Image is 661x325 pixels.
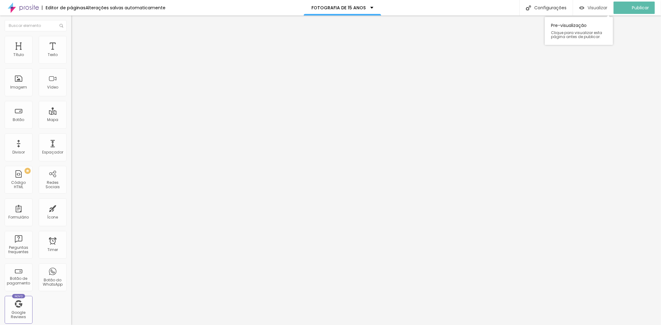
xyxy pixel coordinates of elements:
[6,180,31,189] div: Código HTML
[42,150,63,154] div: Espaçador
[48,53,58,57] div: Texto
[588,5,607,10] span: Visualizar
[6,245,31,254] div: Perguntas frequentes
[13,53,24,57] div: Título
[632,5,649,10] span: Publicar
[13,118,24,122] div: Botão
[40,278,65,287] div: Botão do WhatsApp
[40,180,65,189] div: Redes Sociais
[71,15,661,325] iframe: Editor
[573,2,614,14] button: Visualizar
[47,215,58,219] div: Ícone
[545,17,613,45] div: Pre-visualização
[579,5,584,11] img: view-1.svg
[6,310,31,319] div: Google Reviews
[551,31,607,39] span: Clique para visualizar esta página antes de publicar.
[8,215,29,219] div: Formulário
[614,2,655,14] button: Publicar
[5,20,67,31] input: Buscar elemento
[311,6,366,10] p: FOTOGRAFIA DE 15 ANOS
[10,85,27,89] div: Imagem
[12,150,25,154] div: Divisor
[59,24,63,28] img: Icone
[42,6,86,10] div: Editor de páginas
[12,294,25,298] div: Novo
[47,85,58,89] div: Vídeo
[47,118,58,122] div: Mapa
[86,6,165,10] div: Alterações salvas automaticamente
[6,276,31,285] div: Botão de pagamento
[47,248,58,252] div: Timer
[526,5,531,11] img: Icone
